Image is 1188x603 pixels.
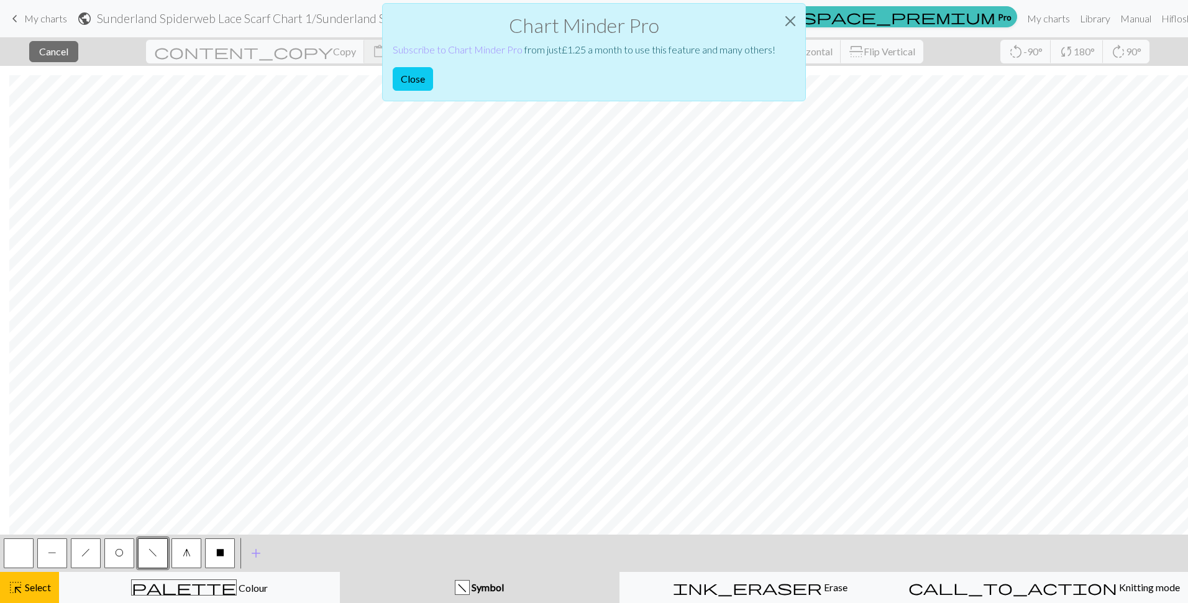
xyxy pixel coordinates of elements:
[59,572,340,603] button: Colour
[8,579,23,596] span: highlight_alt
[470,581,504,593] span: Symbol
[340,572,619,603] button: f Symbol
[81,548,90,558] span: right leaning decrease
[619,572,900,603] button: Erase
[23,581,51,593] span: Select
[48,548,57,558] span: purl
[393,67,433,91] button: Close
[205,538,235,568] button: X
[393,44,523,55] a: Subscribe to Chart Minder Pro
[115,548,124,558] span: yo
[822,581,848,593] span: Erase
[138,538,168,568] button: f
[455,581,469,596] div: f
[900,572,1188,603] button: Knitting mode
[132,579,236,596] span: palette
[216,548,224,558] span: no stitch
[171,538,201,568] button: g
[393,14,775,37] h2: Chart Minder Pro
[1117,581,1180,593] span: Knitting mode
[183,548,191,558] span: sk2p
[393,42,775,57] p: from just £ 1.25 a month to use this feature and many others!
[775,4,805,39] button: Close
[71,538,101,568] button: h
[673,579,822,596] span: ink_eraser
[237,582,268,594] span: Colour
[249,545,263,562] span: add
[104,538,134,568] button: O
[37,538,67,568] button: P
[908,579,1117,596] span: call_to_action
[148,548,157,558] span: left leaning decrease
